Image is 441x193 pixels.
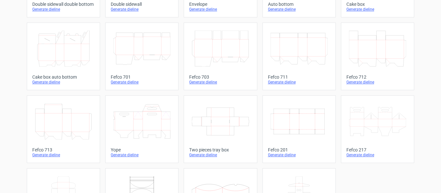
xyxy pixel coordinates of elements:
[268,147,330,152] div: Fefco 201
[27,95,100,163] a: Fefco 713Generate dieline
[346,74,409,80] div: Fefco 712
[262,23,336,90] a: Fefco 711Generate dieline
[268,74,330,80] div: Fefco 711
[105,95,179,163] a: YopeGenerate dieline
[111,147,173,152] div: Yope
[184,23,257,90] a: Fefco 703Generate dieline
[27,23,100,90] a: Cake box auto bottomGenerate dieline
[111,152,173,158] div: Generate dieline
[184,95,257,163] a: Two pieces tray boxGenerate dieline
[268,7,330,12] div: Generate dieline
[111,7,173,12] div: Generate dieline
[32,2,95,7] div: Double sidewall double bottom
[32,152,95,158] div: Generate dieline
[111,74,173,80] div: Fefco 701
[346,80,409,85] div: Generate dieline
[32,147,95,152] div: Fefco 713
[189,152,251,158] div: Generate dieline
[32,74,95,80] div: Cake box auto bottom
[268,2,330,7] div: Auto bottom
[346,152,409,158] div: Generate dieline
[346,147,409,152] div: Fefco 217
[341,95,414,163] a: Fefco 217Generate dieline
[189,2,251,7] div: Envelope
[32,7,95,12] div: Generate dieline
[189,7,251,12] div: Generate dieline
[262,95,336,163] a: Fefco 201Generate dieline
[189,147,251,152] div: Two pieces tray box
[268,80,330,85] div: Generate dieline
[32,80,95,85] div: Generate dieline
[268,152,330,158] div: Generate dieline
[346,7,409,12] div: Generate dieline
[111,80,173,85] div: Generate dieline
[105,23,179,90] a: Fefco 701Generate dieline
[189,74,251,80] div: Fefco 703
[341,23,414,90] a: Fefco 712Generate dieline
[111,2,173,7] div: Double sidewall
[346,2,409,7] div: Cake box
[189,80,251,85] div: Generate dieline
